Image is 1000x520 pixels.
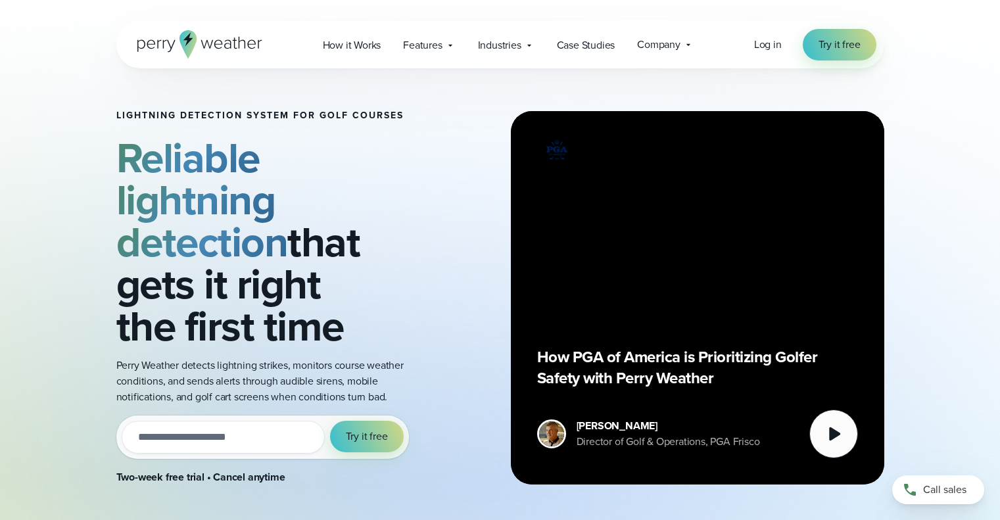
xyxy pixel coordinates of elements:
[403,37,442,53] span: Features
[539,421,564,446] img: Paul Earnest, Director of Golf & Operations, PGA Frisco Headshot
[577,418,760,434] div: [PERSON_NAME]
[803,29,876,60] a: Try it free
[819,37,861,53] span: Try it free
[577,434,760,450] div: Director of Golf & Operations, PGA Frisco
[323,37,381,53] span: How it Works
[557,37,615,53] span: Case Studies
[478,37,521,53] span: Industries
[923,482,966,498] span: Call sales
[754,37,782,53] a: Log in
[116,358,424,405] p: Perry Weather detects lightning strikes, monitors course weather conditions, and sends alerts thr...
[546,32,627,59] a: Case Studies
[116,469,285,485] strong: Two-week free trial • Cancel anytime
[892,475,984,504] a: Call sales
[637,37,680,53] span: Company
[116,127,288,273] strong: Reliable lightning detection
[330,421,404,452] button: Try it free
[116,137,424,347] h2: that gets it right the first time
[754,37,782,52] span: Log in
[346,429,388,444] span: Try it free
[537,137,577,162] img: PGA.svg
[312,32,393,59] a: How it Works
[116,110,424,121] h1: Lightning detection system for golf courses
[537,346,858,389] p: How PGA of America is Prioritizing Golfer Safety with Perry Weather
